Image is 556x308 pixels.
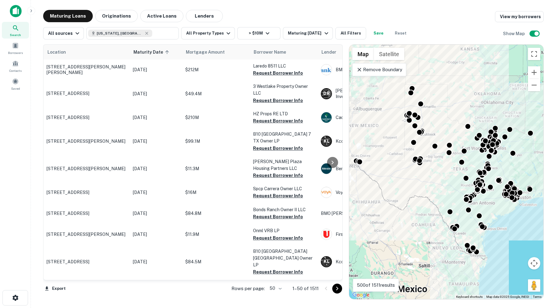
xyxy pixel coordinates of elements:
span: Mortgage Amount [186,48,233,56]
p: [DATE] [133,231,179,238]
th: Maturity Date [130,45,182,60]
button: All Filters [335,27,366,39]
p: B10 [GEOGRAPHIC_DATA] 7 TX Owner LP [253,131,315,144]
button: Originations [95,10,138,22]
p: $212M [185,66,247,73]
div: Voya Financial [321,187,413,198]
p: Laredo 8511 LLC [253,63,315,69]
button: Save your search to get updates of matches that match your search criteria. [369,27,388,39]
div: Kcore Lending I LP [321,136,413,147]
span: Contacts [9,68,22,73]
p: [DATE] [133,66,179,73]
button: All Property Types [181,27,235,39]
img: picture [321,187,332,198]
button: Map camera controls [528,257,540,269]
th: Mortgage Amount [182,45,250,60]
button: Maturing Loans [43,10,93,22]
p: [STREET_ADDRESS] [47,190,127,195]
p: $210M [185,114,247,121]
h6: Show Map [503,30,526,37]
p: Bonds Ranch Owner II LLC [253,206,315,213]
button: Show satellite imagery [374,48,404,60]
button: Request Borrower Info [253,234,303,242]
button: Zoom out [528,79,540,91]
span: Borrowers [8,50,23,55]
p: [DATE] [133,210,179,217]
div: Maturing [DATE] [288,30,330,37]
p: $84.8M [185,210,247,217]
p: K L [324,138,329,145]
button: Zoom in [528,66,540,79]
button: Show street map [352,48,374,60]
span: Saved [11,86,20,91]
p: 1–50 of 1511 [292,285,319,292]
a: Saved [2,76,29,92]
p: [STREET_ADDRESS][PERSON_NAME] [47,138,127,144]
a: Search [2,22,29,39]
p: $84.5M [185,258,247,265]
img: picture [321,229,332,240]
button: Request Borrower Info [253,172,303,179]
img: picture [321,163,332,174]
button: Request Borrower Info [253,268,303,276]
span: [US_STATE], [GEOGRAPHIC_DATA] [97,31,143,36]
p: [DATE] [133,90,179,97]
p: B10 [GEOGRAPHIC_DATA] [GEOGRAPHIC_DATA] Owner LP [253,248,315,268]
iframe: Chat Widget [525,259,556,288]
button: Request Borrower Info [253,97,303,104]
th: Location [43,45,130,60]
p: Onml VRB LP [253,227,315,234]
div: 0 0 [349,45,543,299]
p: D R [323,90,329,97]
th: Borrower Name [250,45,318,60]
p: $11.9M [185,231,247,238]
p: [STREET_ADDRESS] [47,259,127,265]
p: [STREET_ADDRESS][PERSON_NAME][PERSON_NAME] [47,64,127,75]
div: BMO Bank National Association [321,64,413,75]
a: Borrowers [2,40,29,56]
a: Terms [533,295,542,298]
img: capitalize-icon.png [10,5,22,17]
p: [STREET_ADDRESS] [47,211,127,216]
p: [DATE] [133,189,179,196]
img: Google [351,291,371,299]
p: 500 of 1511 results [357,281,395,289]
div: Berkadia [321,163,413,174]
a: View my borrowers [495,11,544,22]
p: Remove Boundary [356,66,402,73]
p: [STREET_ADDRESS][PERSON_NAME] [47,232,127,237]
button: Toggle fullscreen view [528,48,540,60]
button: Request Borrower Info [253,192,303,199]
p: [PERSON_NAME] Plaza Housing Partners LLC [253,158,315,172]
p: $16M [185,189,247,196]
span: Lender [321,48,336,56]
div: Cadence Bank [321,112,413,123]
span: Maturity Date [133,48,171,56]
a: Contacts [2,58,29,74]
div: All sources [48,30,81,37]
div: First United Bank [321,229,413,240]
button: Lenders [186,10,223,22]
p: [STREET_ADDRESS] [47,115,127,120]
span: Location [47,48,66,56]
button: Request Borrower Info [253,145,303,152]
button: Active Loans [140,10,183,22]
button: Go to next page [332,284,342,294]
p: Rows per page: [231,285,265,292]
span: Borrower Name [254,48,286,56]
button: Reset [391,27,411,39]
button: Request Borrower Info [253,213,303,220]
p: $11.3M [185,165,247,172]
p: K L [324,258,329,265]
button: Export [43,284,67,293]
p: HZ Props RE LTD [253,110,315,117]
button: Keyboard shortcuts [456,295,483,299]
a: Open this area in Google Maps (opens a new window) [351,291,371,299]
p: [STREET_ADDRESS] [47,91,127,96]
span: Map data ©2025 Google, INEGI [486,295,529,298]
